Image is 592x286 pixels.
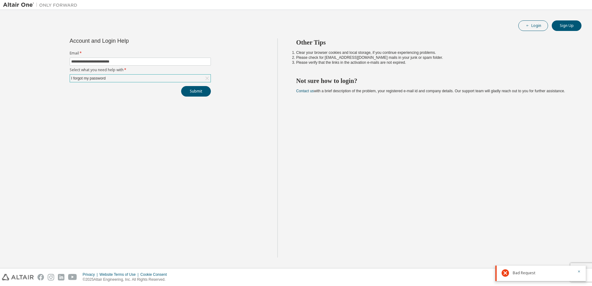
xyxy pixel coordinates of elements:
[552,20,581,31] button: Sign Up
[37,274,44,280] img: facebook.svg
[296,38,571,46] h2: Other Tips
[70,38,183,43] div: Account and Login Help
[83,277,171,282] p: © 2025 Altair Engineering, Inc. All Rights Reserved.
[296,77,571,85] h2: Not sure how to login?
[3,2,81,8] img: Altair One
[181,86,211,97] button: Submit
[70,51,211,56] label: Email
[513,271,535,275] span: Bad Request
[296,50,571,55] li: Clear your browser cookies and local storage, if you continue experiencing problems.
[296,55,571,60] li: Please check for [EMAIL_ADDRESS][DOMAIN_NAME] mails in your junk or spam folder.
[70,75,107,82] div: I forgot my password
[83,272,99,277] div: Privacy
[68,274,77,280] img: youtube.svg
[58,274,64,280] img: linkedin.svg
[2,274,34,280] img: altair_logo.svg
[140,272,170,277] div: Cookie Consent
[70,75,211,82] div: I forgot my password
[296,60,571,65] li: Please verify that the links in the activation e-mails are not expired.
[518,20,548,31] button: Login
[99,272,140,277] div: Website Terms of Use
[48,274,54,280] img: instagram.svg
[296,89,314,93] a: Contact us
[296,89,565,93] span: with a brief description of the problem, your registered e-mail id and company details. Our suppo...
[70,67,211,72] label: Select what you need help with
